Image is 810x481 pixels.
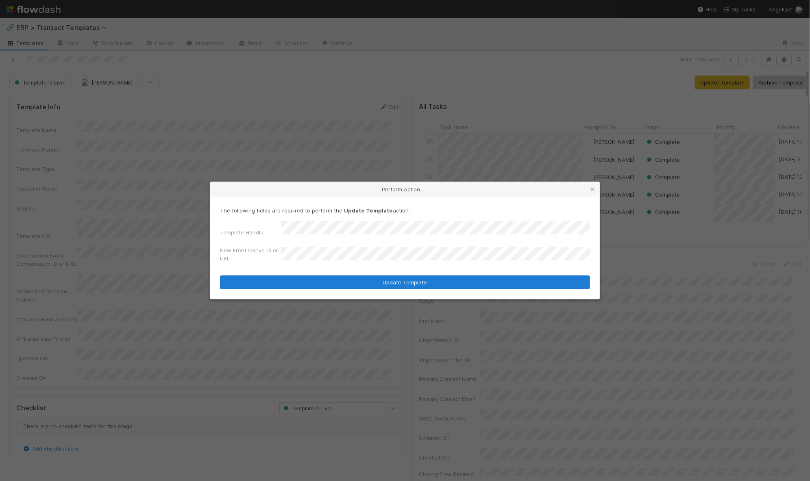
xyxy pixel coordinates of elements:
label: New Front Convo ID or URL [220,246,281,262]
button: Update Template [220,275,590,289]
p: The following fields are required to perform the action: [220,206,590,214]
label: Template Handle [220,228,263,236]
div: Perform Action [210,182,600,197]
strong: Update Template [344,207,393,214]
